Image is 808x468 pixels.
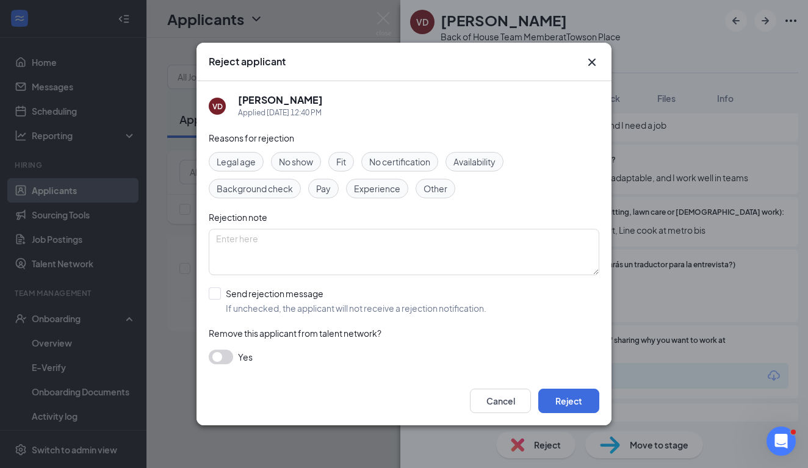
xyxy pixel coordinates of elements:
[453,155,496,168] span: Availability
[354,182,400,195] span: Experience
[470,389,531,413] button: Cancel
[217,155,256,168] span: Legal age
[209,55,286,68] h3: Reject applicant
[369,155,430,168] span: No certification
[316,182,331,195] span: Pay
[336,155,346,168] span: Fit
[767,427,796,456] iframe: Intercom live chat
[209,132,294,143] span: Reasons for rejection
[209,212,267,223] span: Rejection note
[238,107,323,119] div: Applied [DATE] 12:40 PM
[538,389,599,413] button: Reject
[424,182,447,195] span: Other
[212,101,223,112] div: VD
[238,93,323,107] h5: [PERSON_NAME]
[279,155,313,168] span: No show
[217,182,293,195] span: Background check
[238,350,253,364] span: Yes
[209,328,381,339] span: Remove this applicant from talent network?
[585,55,599,70] svg: Cross
[585,55,599,70] button: Close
